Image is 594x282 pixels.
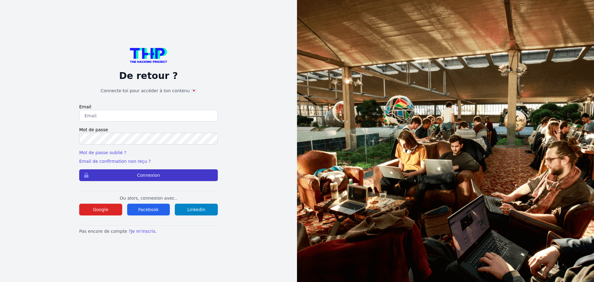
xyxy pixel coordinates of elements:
h1: Connecte-toi pour accéder à ton contenu 💌 [79,88,218,94]
button: Connexion [79,169,218,181]
button: Facebook [127,204,170,215]
img: logo [130,48,167,63]
label: Email [79,104,218,110]
a: Email de confirmation non reçu ? [79,159,151,164]
label: Mot de passe [79,127,218,133]
p: De retour ? [79,70,218,81]
p: Pas encore de compte ? [79,228,218,234]
p: Ou alors, connexion avec.. [79,195,218,201]
button: Google [79,204,122,215]
a: Je m'inscris. [131,229,157,234]
input: Email [79,110,218,122]
button: Linkedin [175,204,218,215]
a: Mot de passe oublié ? [79,150,126,155]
